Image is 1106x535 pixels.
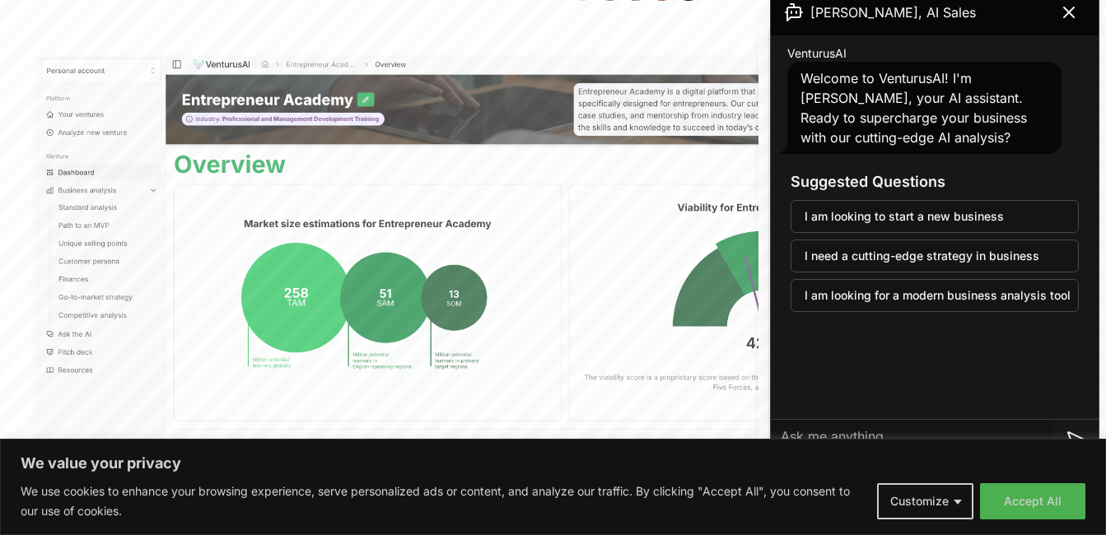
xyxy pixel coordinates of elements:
[787,45,847,62] span: VenturusAI
[21,454,1085,473] p: We value your privacy
[791,170,1079,193] h3: Suggested Questions
[810,2,976,22] span: [PERSON_NAME], AI Sales
[791,240,1079,272] button: I need a cutting-edge strategy in business
[21,481,865,521] p: We use cookies to enhance your browsing experience, serve personalized ads or content, and analyz...
[800,70,1027,146] span: Welcome to VenturusAI! I'm [PERSON_NAME], your AI assistant. Ready to supercharge your business w...
[791,200,1079,233] button: I am looking to start a new business
[877,483,973,519] button: Customize
[791,279,1079,312] button: I am looking for a modern business analysis tool
[980,483,1085,519] button: Accept All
